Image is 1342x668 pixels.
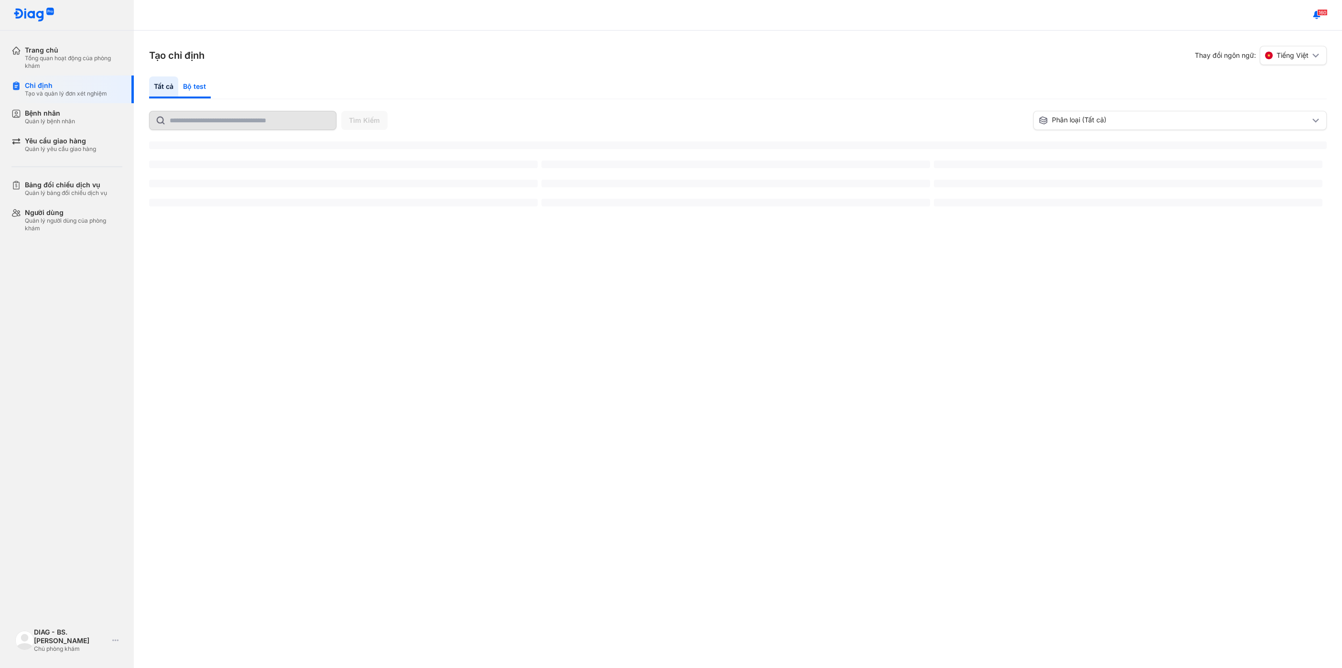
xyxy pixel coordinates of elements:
div: Trang chủ [25,46,122,54]
img: logo [13,8,54,22]
div: Bộ test [178,76,211,98]
div: Thay đổi ngôn ngữ: [1195,46,1327,65]
div: Bệnh nhân [25,109,75,118]
span: ‌ [149,199,538,206]
h3: Tạo chỉ định [149,49,205,62]
div: Bảng đối chiếu dịch vụ [25,181,107,189]
div: Chỉ định [25,81,107,90]
div: Tổng quan hoạt động của phòng khám [25,54,122,70]
div: Quản lý bệnh nhân [25,118,75,125]
span: ‌ [149,141,1327,149]
div: Yêu cầu giao hàng [25,137,96,145]
span: 160 [1317,9,1328,16]
div: Tất cả [149,76,178,98]
div: Chủ phòng khám [34,645,108,653]
div: Tạo và quản lý đơn xét nghiệm [25,90,107,97]
span: ‌ [934,199,1322,206]
div: Bệnh nhân đã được thêm thành công [608,20,740,32]
div: Quản lý yêu cầu giao hàng [25,145,96,153]
span: ‌ [149,161,538,168]
span: ‌ [541,161,930,168]
span: ‌ [541,199,930,206]
span: ‌ [149,180,538,187]
img: logo [15,631,34,649]
div: Người dùng [25,208,122,217]
span: ‌ [934,161,1322,168]
div: Quản lý người dùng của phòng khám [25,217,122,232]
button: close [740,20,752,32]
span: ‌ [541,180,930,187]
button: Tìm Kiếm [341,111,388,130]
div: DIAG - BS. [PERSON_NAME] [34,628,108,645]
span: ‌ [934,180,1322,187]
div: Quản lý bảng đối chiếu dịch vụ [25,189,107,197]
